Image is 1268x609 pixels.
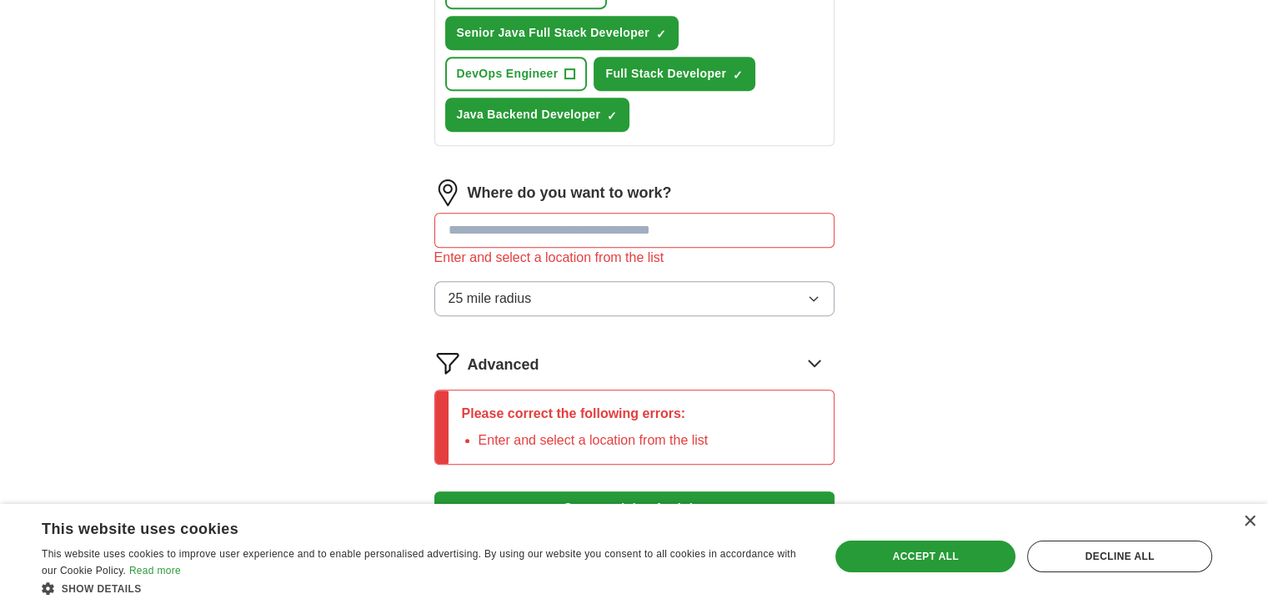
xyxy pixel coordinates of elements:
button: DevOps Engineer [445,57,588,91]
button: Full Stack Developer✓ [594,57,755,91]
img: location.png [434,179,461,206]
button: Senior Java Full Stack Developer✓ [445,16,679,50]
p: Please correct the following errors: [462,404,709,424]
span: ✓ [733,68,743,82]
span: ✓ [607,109,617,123]
span: Java Backend Developer [457,106,601,123]
span: 25 mile radius [449,289,532,309]
span: Advanced [468,354,539,376]
div: Enter and select a location from the list [434,248,834,268]
span: DevOps Engineer [457,65,559,83]
div: Accept all [835,541,1015,572]
img: filter [434,350,461,376]
span: Senior Java Full Stack Developer [457,24,649,42]
button: Start applying for jobs [434,491,834,526]
div: Close [1243,516,1255,528]
span: Show details [62,583,142,595]
div: Show details [42,580,806,596]
span: Full Stack Developer [605,65,726,83]
button: Java Backend Developer✓ [445,98,630,132]
button: 25 mile radius [434,281,834,316]
span: This website uses cookies to improve user experience and to enable personalised advertising. By u... [42,548,796,576]
div: Decline all [1027,541,1212,572]
span: ✓ [656,28,666,41]
div: This website uses cookies [42,514,764,539]
li: Enter and select a location from the list [479,430,709,450]
a: Read more, opens a new window [129,565,181,576]
label: Where do you want to work? [468,182,672,204]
